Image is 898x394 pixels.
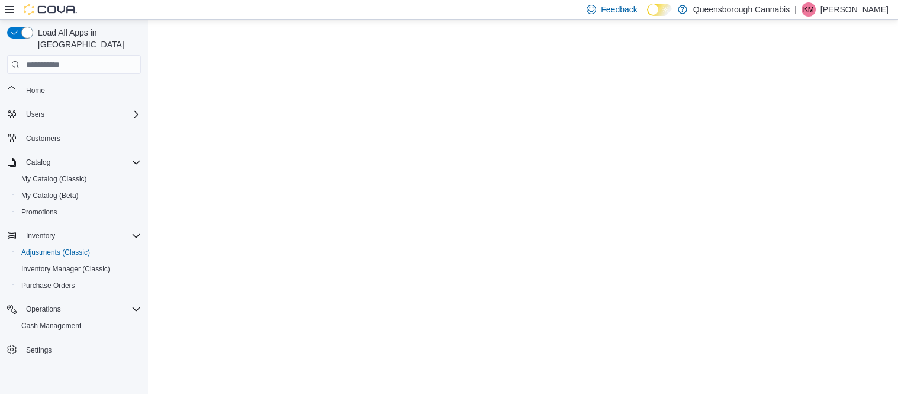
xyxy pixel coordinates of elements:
span: My Catalog (Classic) [21,174,87,184]
span: Cash Management [17,319,141,333]
button: Home [2,81,146,98]
span: Customers [26,134,60,143]
button: Inventory Manager (Classic) [12,261,146,277]
img: Cova [24,4,77,15]
span: Catalog [26,158,50,167]
button: Cash Management [12,318,146,334]
a: Settings [21,343,56,357]
span: KM [803,2,814,17]
button: Adjustments (Classic) [12,244,146,261]
span: Inventory [26,231,55,241]
input: Dark Mode [647,4,672,16]
a: My Catalog (Beta) [17,188,83,203]
button: Users [21,107,49,121]
span: Operations [26,305,61,314]
a: My Catalog (Classic) [17,172,92,186]
span: Adjustments (Classic) [17,245,141,260]
span: Home [26,86,45,95]
span: Inventory [21,229,141,243]
a: Purchase Orders [17,278,80,293]
button: Customers [2,130,146,147]
span: Load All Apps in [GEOGRAPHIC_DATA] [33,27,141,50]
span: Adjustments (Classic) [21,248,90,257]
a: Customers [21,132,65,146]
a: Home [21,84,50,98]
button: Purchase Orders [12,277,146,294]
span: Promotions [21,207,57,217]
span: Operations [21,302,141,316]
button: Catalog [21,155,55,169]
span: Settings [21,342,141,357]
p: | [794,2,797,17]
span: My Catalog (Beta) [21,191,79,200]
span: Settings [26,345,52,355]
button: Operations [21,302,66,316]
div: Kioko Mayede [802,2,816,17]
span: Inventory Manager (Classic) [17,262,141,276]
span: Users [26,110,44,119]
button: Operations [2,301,146,318]
a: Inventory Manager (Classic) [17,262,115,276]
span: Purchase Orders [17,278,141,293]
span: Home [21,82,141,97]
button: My Catalog (Classic) [12,171,146,187]
span: Feedback [601,4,637,15]
span: My Catalog (Beta) [17,188,141,203]
button: Inventory [2,228,146,244]
span: Inventory Manager (Classic) [21,264,110,274]
span: Catalog [21,155,141,169]
nav: Complex example [7,76,141,389]
button: Inventory [21,229,60,243]
span: My Catalog (Classic) [17,172,141,186]
button: Promotions [12,204,146,220]
a: Adjustments (Classic) [17,245,95,260]
a: Promotions [17,205,62,219]
button: Catalog [2,154,146,171]
span: Cash Management [21,321,81,331]
p: [PERSON_NAME] [820,2,889,17]
span: Purchase Orders [21,281,75,290]
p: Queensborough Cannabis [693,2,790,17]
span: Customers [21,131,141,146]
button: My Catalog (Beta) [12,187,146,204]
span: Promotions [17,205,141,219]
button: Settings [2,341,146,358]
button: Users [2,106,146,123]
span: Users [21,107,141,121]
a: Cash Management [17,319,86,333]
